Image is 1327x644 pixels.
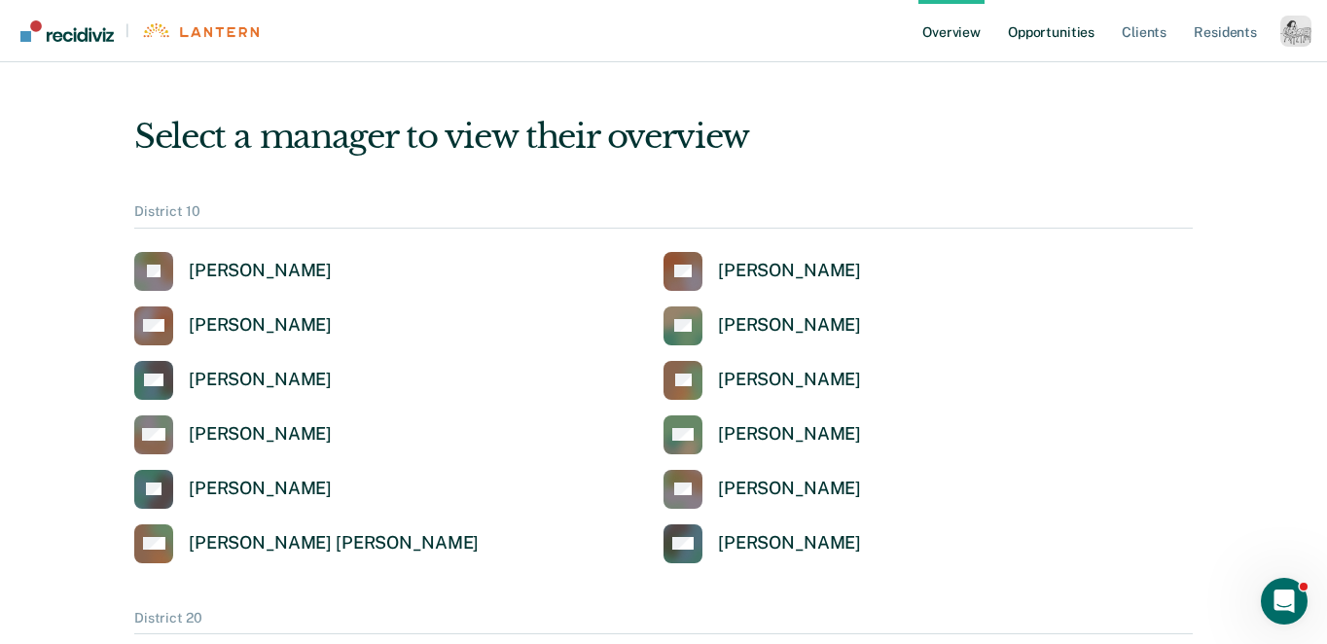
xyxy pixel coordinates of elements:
[189,314,332,337] div: [PERSON_NAME]
[189,260,332,282] div: [PERSON_NAME]
[20,20,114,42] img: Recidiviz
[663,415,861,454] a: [PERSON_NAME]
[718,478,861,500] div: [PERSON_NAME]
[718,423,861,446] div: [PERSON_NAME]
[718,369,861,391] div: [PERSON_NAME]
[718,314,861,337] div: [PERSON_NAME]
[189,423,332,446] div: [PERSON_NAME]
[189,369,332,391] div: [PERSON_NAME]
[663,252,861,291] a: [PERSON_NAME]
[134,252,332,291] a: [PERSON_NAME]
[189,532,479,555] div: [PERSON_NAME] [PERSON_NAME]
[1280,16,1311,47] button: Profile dropdown button
[134,610,1193,635] div: District 20
[663,524,861,563] a: [PERSON_NAME]
[718,532,861,555] div: [PERSON_NAME]
[663,306,861,345] a: [PERSON_NAME]
[189,478,332,500] div: [PERSON_NAME]
[134,415,332,454] a: [PERSON_NAME]
[141,23,259,38] img: Lantern
[134,361,332,400] a: [PERSON_NAME]
[134,306,332,345] a: [PERSON_NAME]
[114,22,141,39] span: |
[663,470,861,509] a: [PERSON_NAME]
[134,524,479,563] a: [PERSON_NAME] [PERSON_NAME]
[134,203,1193,229] div: District 10
[718,260,861,282] div: [PERSON_NAME]
[663,361,861,400] a: [PERSON_NAME]
[1261,578,1308,625] iframe: Intercom live chat
[134,470,332,509] a: [PERSON_NAME]
[134,117,1193,157] div: Select a manager to view their overview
